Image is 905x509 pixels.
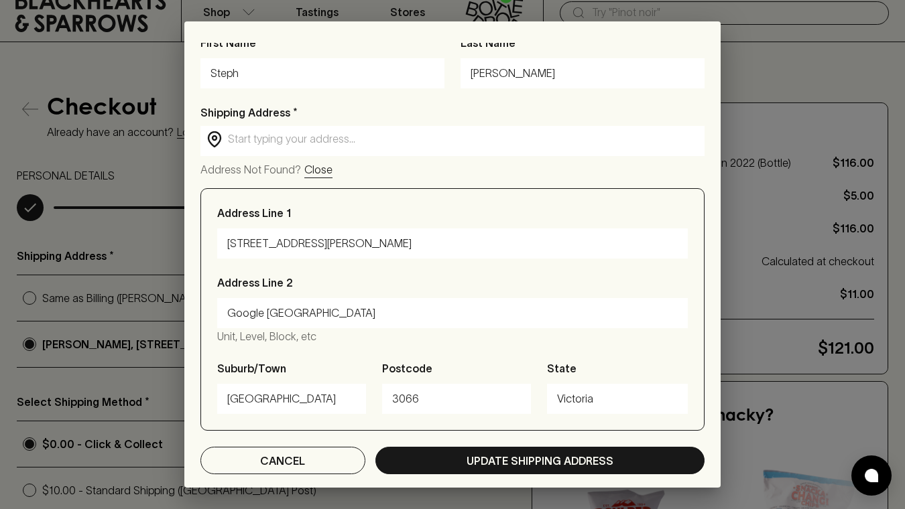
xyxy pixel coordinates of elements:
[200,447,365,474] button: Cancel
[304,161,333,177] p: Close
[260,453,305,469] p: Cancel
[200,161,301,178] p: Address Not Found?
[217,330,316,342] span: Unit, Level, Block, etc
[382,360,432,376] p: Postcode
[467,453,613,469] p: Update Shipping Address
[217,275,293,291] p: Address Line 2
[217,205,291,221] p: Address Line 1
[375,447,705,474] button: Update Shipping Address
[228,131,699,147] input: Start typing your address...
[865,469,878,482] img: bubble-icon
[547,360,577,376] p: State
[461,35,705,51] p: Last Name *
[200,35,444,51] p: First Name *
[200,104,705,121] p: Shipping Address *
[217,360,286,376] p: Suburb/Town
